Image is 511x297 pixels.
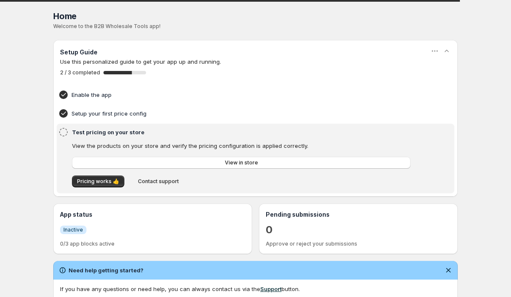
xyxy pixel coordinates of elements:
[266,223,273,237] a: 0
[69,266,144,274] h2: Need help getting started?
[72,157,411,169] button: View in store
[72,141,411,150] p: View the products on your store and verify the pricing configuration is applied correctly.
[442,264,454,276] button: Dismiss notification
[77,178,119,185] span: Pricing works 👍
[60,240,245,247] p: 0/3 app blocks active
[72,91,413,99] h4: Enable the app
[60,285,451,293] div: If you have any questions or need help, you can always contact us via the button.
[53,23,458,30] p: Welcome to the B2B Wholesale Tools app!
[72,109,413,118] h4: Setup your first price config
[72,175,124,187] button: Pricing works 👍
[72,128,413,136] h4: Test pricing on your store
[60,57,451,66] p: Use this personalized guide to get your app up and running.
[63,226,83,233] span: Inactive
[266,210,451,219] h3: Pending submissions
[260,286,281,292] a: Support
[266,240,451,247] p: Approve or reject your submissions
[53,11,77,21] span: Home
[60,48,98,57] h3: Setup Guide
[225,159,258,166] span: View in store
[60,69,100,76] span: 2 / 3 completed
[60,225,86,234] a: InfoInactive
[138,178,179,185] span: Contact support
[133,175,184,187] button: Contact support
[60,210,245,219] h3: App status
